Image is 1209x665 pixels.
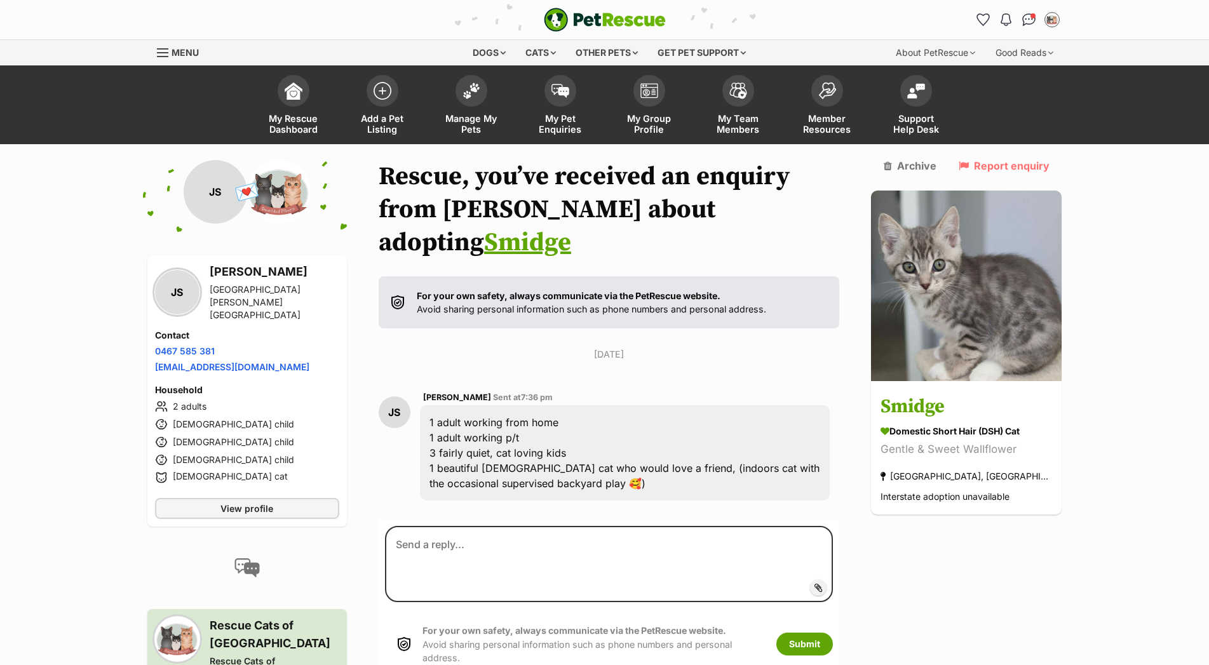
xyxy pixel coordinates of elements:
[532,113,589,135] span: My Pet Enquiries
[155,399,339,414] li: 2 adults
[973,10,1062,30] ul: Account quick links
[881,425,1052,438] div: Domestic Short Hair (DSH) Cat
[417,290,720,301] strong: For your own safety, always communicate via the PetRescue website.
[463,83,480,99] img: manage-my-pets-icon-02211641906a0b7f246fdf0571729dbe1e7629f14944591b6c1af311fb30b64b.svg
[973,10,994,30] a: Favourites
[210,617,339,652] h3: Rescue Cats of [GEOGRAPHIC_DATA]
[776,633,833,655] button: Submit
[249,69,338,144] a: My Rescue Dashboard
[427,69,516,144] a: Manage My Pets
[544,8,666,32] a: PetRescue
[374,82,391,100] img: add-pet-listing-icon-0afa8454b4691262ce3f59096e99ab1cd57d4a30225e0717b998d2c9b9846f56.svg
[959,160,1050,171] a: Report enquiry
[464,40,515,65] div: Dogs
[422,625,726,636] strong: For your own safety, always communicate via the PetRescue website.
[544,8,666,32] img: logo-e224e6f780fb5917bec1dbf3a21bbac754714ae5b6737aabdf751b685950b380.svg
[881,492,1010,502] span: Interstate adoption unavailable
[567,40,647,65] div: Other pets
[247,160,311,224] img: Rescue Cats of Melbourne profile pic
[551,84,569,98] img: pet-enquiries-icon-7e3ad2cf08bfb03b45e93fb7055b45f3efa6380592205ae92323e6603595dc1f.svg
[1022,13,1036,26] img: chat-41dd97257d64d25036548639549fe6c8038ab92f7586957e7f3b1b290dea8141.svg
[1042,10,1062,30] button: My account
[155,452,339,467] li: [DEMOGRAPHIC_DATA] child
[155,346,215,356] a: 0467 585 381
[155,329,339,342] h4: Contact
[220,502,273,515] span: View profile
[887,40,984,65] div: About PetRescue
[783,69,872,144] a: Member Resources
[484,227,571,259] a: Smidge
[210,283,339,321] div: [GEOGRAPHIC_DATA][PERSON_NAME][GEOGRAPHIC_DATA]
[155,270,199,314] div: JS
[172,47,199,58] span: Menu
[516,69,605,144] a: My Pet Enquiries
[799,113,856,135] span: Member Resources
[155,617,199,661] img: Rescue Cats of Melbourne profile pic
[157,40,208,63] a: Menu
[517,40,565,65] div: Cats
[379,347,840,361] p: [DATE]
[872,69,961,144] a: Support Help Desk
[605,69,694,144] a: My Group Profile
[285,82,302,100] img: dashboard-icon-eb2f2d2d3e046f16d808141f083e7271f6b2e854fb5c12c21221c1fb7104beca.svg
[1001,13,1011,26] img: notifications-46538b983faf8c2785f20acdc204bb7945ddae34d4c08c2a6579f10ce5e182be.svg
[234,558,260,577] img: conversation-icon-4a6f8262b818ee0b60e3300018af0b2d0b884aa5de6e9bcb8d3d4eeb1a70a7c4.svg
[233,178,261,206] span: 💌
[338,69,427,144] a: Add a Pet Listing
[155,384,339,396] h4: Household
[521,393,553,402] span: 7:36 pm
[423,393,491,402] span: [PERSON_NAME]
[210,263,339,281] h3: [PERSON_NAME]
[710,113,767,135] span: My Team Members
[420,405,830,500] div: 1 adult working from home 1 adult working p/t 3 fairly quiet, cat loving kids 1 beautiful [DEMOGR...
[907,83,925,98] img: help-desk-icon-fdf02630f3aa405de69fd3d07c3f3aa587a6932b1a1747fa1d2bba05be0121f9.svg
[155,361,309,372] a: [EMAIL_ADDRESS][DOMAIN_NAME]
[155,417,339,432] li: [DEMOGRAPHIC_DATA] child
[996,10,1017,30] button: Notifications
[871,191,1062,381] img: Smidge
[265,113,322,135] span: My Rescue Dashboard
[818,82,836,99] img: member-resources-icon-8e73f808a243e03378d46382f2149f9095a855e16c252ad45f914b54edf8863c.svg
[1019,10,1039,30] a: Conversations
[155,470,339,485] li: [DEMOGRAPHIC_DATA] cat
[379,396,410,428] div: JS
[871,384,1062,515] a: Smidge Domestic Short Hair (DSH) Cat Gentle & Sweet Wallflower [GEOGRAPHIC_DATA], [GEOGRAPHIC_DAT...
[155,498,339,519] a: View profile
[354,113,411,135] span: Add a Pet Listing
[884,160,936,171] a: Archive
[1046,13,1058,26] img: Rescue Cats of Melbourne profile pic
[888,113,945,135] span: Support Help Desk
[493,393,553,402] span: Sent at
[443,113,500,135] span: Manage My Pets
[155,434,339,450] li: [DEMOGRAPHIC_DATA] child
[694,69,783,144] a: My Team Members
[881,441,1052,459] div: Gentle & Sweet Wallflower
[184,160,247,224] div: JS
[649,40,755,65] div: Get pet support
[422,624,764,664] p: Avoid sharing personal information such as phone numbers and personal address.
[881,468,1052,485] div: [GEOGRAPHIC_DATA], [GEOGRAPHIC_DATA]
[417,289,766,316] p: Avoid sharing personal information such as phone numbers and personal address.
[379,160,840,259] h1: Rescue, you’ve received an enquiry from [PERSON_NAME] about adopting
[640,83,658,98] img: group-profile-icon-3fa3cf56718a62981997c0bc7e787c4b2cf8bcc04b72c1350f741eb67cf2f40e.svg
[729,83,747,99] img: team-members-icon-5396bd8760b3fe7c0b43da4ab00e1e3bb1a5d9ba89233759b79545d2d3fc5d0d.svg
[881,393,1052,422] h3: Smidge
[621,113,678,135] span: My Group Profile
[987,40,1062,65] div: Good Reads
